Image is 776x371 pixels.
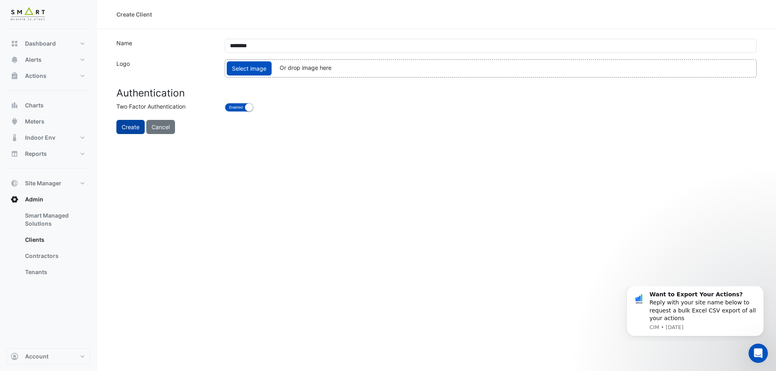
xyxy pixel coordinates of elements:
div: Message content [35,4,143,36]
app-icon: Admin [11,195,19,203]
app-icon: Dashboard [11,40,19,48]
button: Create [116,120,145,134]
app-icon: Actions [11,72,19,80]
p: Message from CIM, sent 2w ago [35,38,143,45]
iframe: Intercom live chat [749,344,768,363]
img: Company Logo [10,6,46,23]
app-icon: Charts [11,101,19,109]
button: Indoor Env [6,130,91,146]
button: Dashboard [6,36,91,52]
span: Dashboard [25,40,56,48]
a: Contractors [19,248,91,264]
button: Alerts [6,52,91,68]
div: Admin [6,208,91,283]
app-icon: Meters [11,117,19,126]
h3: Authentication [116,87,757,99]
span: Admin [25,195,43,203]
div: Reply with your site name below to request a bulk Excel CSV export of all your actions [35,4,143,36]
app-icon: Alerts [11,56,19,64]
span: Indoor Env [25,134,55,142]
button: Meters [6,113,91,130]
a: Clients [19,232,91,248]
span: Account [25,352,48,361]
label: Name [112,39,220,53]
b: Want to Export Your Actions? [35,5,129,11]
span: Meters [25,117,44,126]
app-icon: Site Manager [11,179,19,187]
button: Reports [6,146,91,162]
span: Select image [227,61,272,75]
span: Alerts [25,56,42,64]
button: Actions [6,68,91,84]
label: Two Factor Authentication [112,102,220,113]
span: Reports [25,150,47,158]
a: Smart Managed Solutions [19,208,91,232]
span: Or drop image here [280,64,331,71]
img: Profile image for CIM [18,6,31,19]
span: Site Manager [25,179,61,187]
button: Account [6,348,91,365]
a: Tenants [19,264,91,280]
app-icon: Indoor Env [11,134,19,142]
button: Admin [6,191,91,208]
button: Charts [6,97,91,113]
button: Cancel [146,120,175,134]
label: Logo [112,59,220,78]
span: Actions [25,72,46,80]
app-icon: Reports [11,150,19,158]
span: Charts [25,101,44,109]
button: Site Manager [6,175,91,191]
div: Create Client [116,10,152,19]
iframe: Intercom notifications message [614,286,776,341]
